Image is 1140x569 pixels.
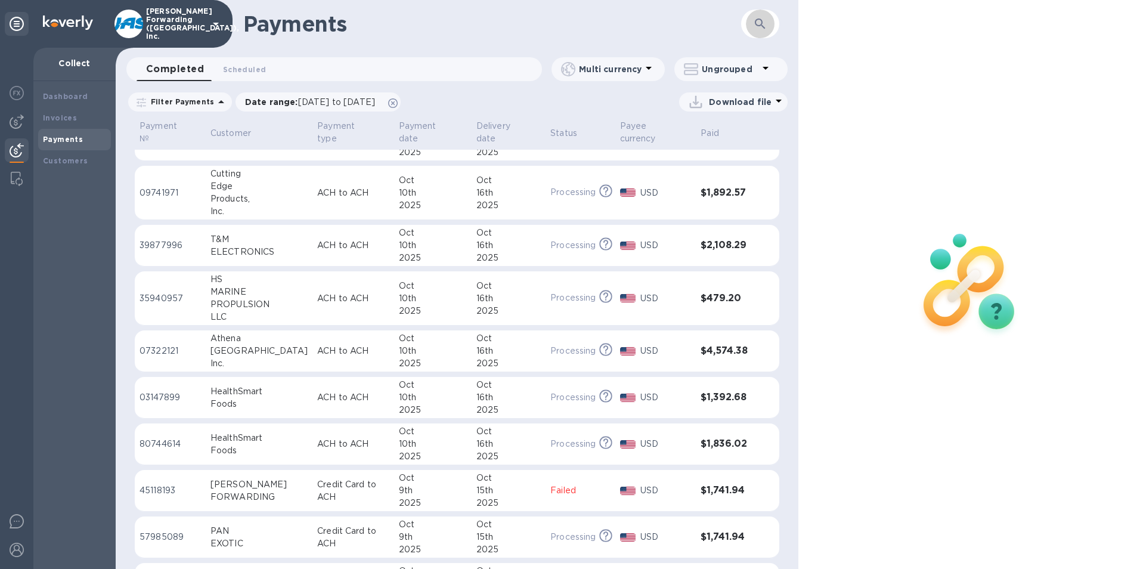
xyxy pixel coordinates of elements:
p: ACH to ACH [317,239,389,252]
p: Processing [550,345,596,357]
div: Oct [399,332,467,345]
p: 07322121 [140,345,201,357]
div: Foods [210,444,308,457]
div: PAN [210,525,308,537]
div: Oct [476,472,541,484]
div: 10th [399,391,467,404]
div: 16th [476,391,541,404]
div: Oct [476,425,541,438]
span: Payee currency [620,120,692,145]
p: Processing [550,438,596,450]
div: 2025 [399,146,467,159]
div: 2025 [399,305,467,317]
img: USD [620,242,636,250]
div: Oct [476,280,541,292]
h3: $479.20 [701,293,755,304]
img: USD [620,294,636,302]
p: USD [640,531,691,543]
img: USD [620,347,636,355]
p: Customer [210,127,251,140]
img: USD [620,487,636,495]
div: 10th [399,187,467,199]
h3: $1,392.68 [701,392,755,403]
div: 10th [399,345,467,357]
h3: $1,836.02 [701,438,755,450]
div: 15th [476,531,541,543]
div: Oct [399,518,467,531]
div: Edge [210,180,308,193]
p: Processing [550,186,596,199]
img: Logo [43,16,93,30]
span: Completed [146,61,204,78]
div: Oct [476,332,541,345]
span: [DATE] to [DATE] [298,97,375,107]
p: Credit Card to ACH [317,525,389,550]
div: Inc. [210,205,308,218]
p: Credit Card to ACH [317,478,389,503]
div: 2025 [399,497,467,509]
div: 2025 [399,357,467,370]
div: 2025 [399,543,467,556]
b: Customers [43,156,88,165]
span: Delivery date [476,120,541,145]
p: USD [640,239,691,252]
div: Oct [399,472,467,484]
div: Oct [476,518,541,531]
div: FORWARDING [210,491,308,503]
p: Processing [550,292,596,304]
div: 2025 [476,497,541,509]
img: USD [620,394,636,402]
p: USD [640,292,691,305]
p: 80744614 [140,438,201,450]
h3: $1,741.94 [701,485,755,496]
h3: $1,892.57 [701,187,755,199]
h3: $4,574.38 [701,345,755,357]
p: Filter Payments [146,97,214,107]
b: Invoices [43,113,77,122]
div: 9th [399,484,467,497]
img: Foreign exchange [10,86,24,100]
p: ACH to ACH [317,292,389,305]
div: LLC [210,311,308,323]
p: Payment type [317,120,373,145]
div: Oct [399,174,467,187]
div: Foods [210,398,308,410]
img: USD [620,440,636,449]
p: Processing [550,531,596,543]
b: Payments [43,135,83,144]
div: 2025 [476,146,541,159]
p: Payment № [140,120,185,145]
div: 2025 [476,199,541,212]
div: 16th [476,187,541,199]
span: Customer [210,127,267,140]
p: Paid [701,127,719,140]
div: 2025 [476,252,541,264]
div: Products, [210,193,308,205]
p: 39877996 [140,239,201,252]
div: [GEOGRAPHIC_DATA] [210,345,308,357]
h3: $2,108.29 [701,240,755,251]
div: Athena [210,332,308,345]
div: 2025 [476,357,541,370]
div: 10th [399,239,467,252]
div: Oct [399,379,467,391]
div: 16th [476,239,541,252]
div: 16th [476,345,541,357]
div: 2025 [399,450,467,463]
div: Oct [399,425,467,438]
span: Payment date [399,120,467,145]
span: Status [550,127,593,140]
div: MARINE [210,286,308,298]
p: Multi currency [579,63,642,75]
p: USD [640,187,691,199]
div: 10th [399,292,467,305]
p: ACH to ACH [317,438,389,450]
p: [PERSON_NAME] Forwarding ([GEOGRAPHIC_DATA]), Inc. [146,7,206,41]
p: USD [640,345,691,357]
p: ACH to ACH [317,187,389,199]
p: 03147899 [140,391,201,404]
b: Dashboard [43,92,88,101]
div: EXOTIC [210,537,308,550]
p: Failed [550,484,610,497]
div: 2025 [399,404,467,416]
